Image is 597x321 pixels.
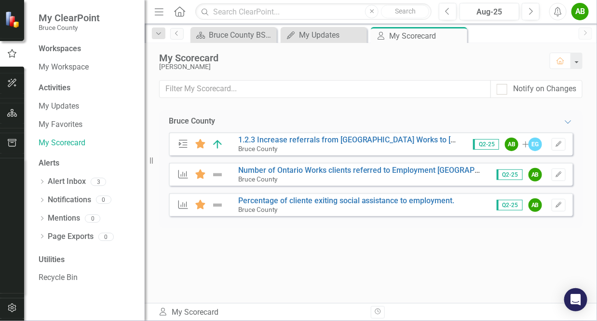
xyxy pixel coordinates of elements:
[48,176,86,187] a: Alert Inbox
[381,5,429,18] button: Search
[5,11,22,28] img: ClearPoint Strategy
[460,3,519,20] button: Aug-25
[98,233,114,241] div: 0
[473,139,499,150] span: Q2-25
[39,43,81,55] div: Workspaces
[299,29,365,41] div: My Updates
[39,12,100,24] span: My ClearPoint
[159,80,491,98] input: Filter My Scorecard...
[529,168,542,181] div: AB
[91,178,106,186] div: 3
[513,84,576,95] div: Notify on Changes
[211,199,224,211] img: Not Defined
[463,6,516,18] div: Aug-25
[211,139,224,150] img: On Track
[158,307,364,318] div: My Scorecard
[39,119,135,130] a: My Favorites
[159,53,540,63] div: My Scorecard
[39,272,135,283] a: Recycle Bin
[39,62,135,73] a: My Workspace
[169,116,215,127] div: Bruce County
[85,214,100,223] div: 0
[529,138,542,151] div: EG
[238,206,277,213] small: Bruce County
[505,138,518,151] div: AB
[39,83,135,94] div: Activities
[238,166,514,175] a: Number of Ontario Works clients referred to Employment [GEOGRAPHIC_DATA].
[497,200,523,210] span: Q2-25
[195,3,432,20] input: Search ClearPoint...
[238,196,455,205] a: Percentage of cliente exiting social assistance to employment.
[389,30,465,42] div: My Scorecard
[283,29,365,41] a: My Updates
[497,169,523,180] span: Q2-25
[395,7,416,15] span: Search
[238,145,277,153] small: Bruce County
[48,213,80,224] a: Mentions
[238,175,277,183] small: Bruce County
[48,195,91,206] a: Notifications
[571,3,589,20] button: AB
[39,158,135,169] div: Alerts
[39,24,100,31] small: Bruce County
[564,288,587,311] div: Open Intercom Messenger
[209,29,274,41] div: Bruce County BSC Welcome Page
[48,231,94,242] a: Page Exports
[96,196,111,204] div: 0
[193,29,274,41] a: Bruce County BSC Welcome Page
[159,63,540,70] div: [PERSON_NAME]
[39,254,135,265] div: Utilities
[39,101,135,112] a: My Updates
[211,169,224,181] img: Not Defined
[39,138,135,149] a: My Scorecard
[529,198,542,212] div: AB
